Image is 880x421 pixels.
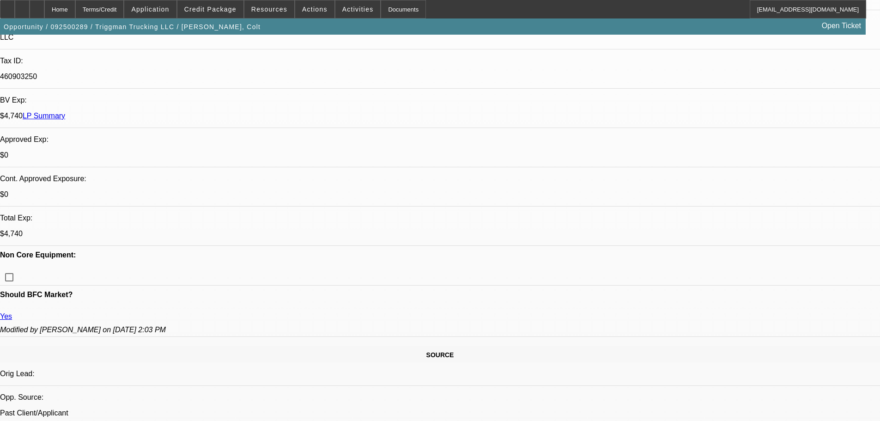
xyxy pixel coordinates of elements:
[23,112,65,120] a: LP Summary
[124,0,176,18] button: Application
[426,351,454,359] span: SOURCE
[131,6,169,13] span: Application
[244,0,294,18] button: Resources
[295,0,334,18] button: Actions
[184,6,237,13] span: Credit Package
[302,6,328,13] span: Actions
[335,0,381,18] button: Activities
[342,6,374,13] span: Activities
[251,6,287,13] span: Resources
[4,23,261,31] span: Opportunity / 092500289 / Triggman Trucking LLC / [PERSON_NAME], Colt
[818,18,865,34] a: Open Ticket
[177,0,243,18] button: Credit Package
